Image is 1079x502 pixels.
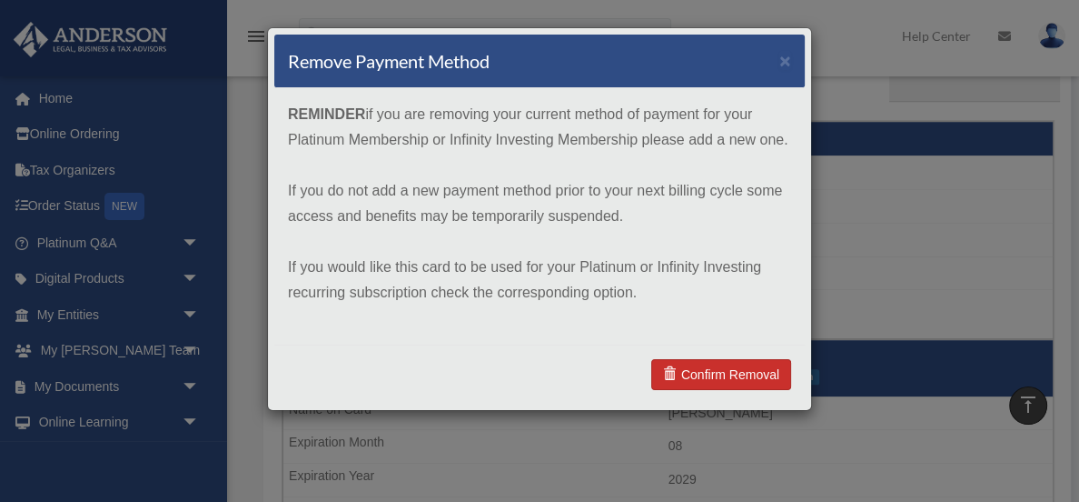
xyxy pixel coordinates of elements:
button: × [779,51,791,70]
p: If you would like this card to be used for your Platinum or Infinity Investing recurring subscrip... [288,255,791,306]
strong: REMINDER [288,106,365,122]
a: Confirm Removal [651,359,791,390]
div: if you are removing your current method of payment for your Platinum Membership or Infinity Inves... [274,88,805,345]
p: If you do not add a new payment method prior to your next billing cycle some access and benefits ... [288,178,791,229]
h4: Remove Payment Method [288,48,490,74]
